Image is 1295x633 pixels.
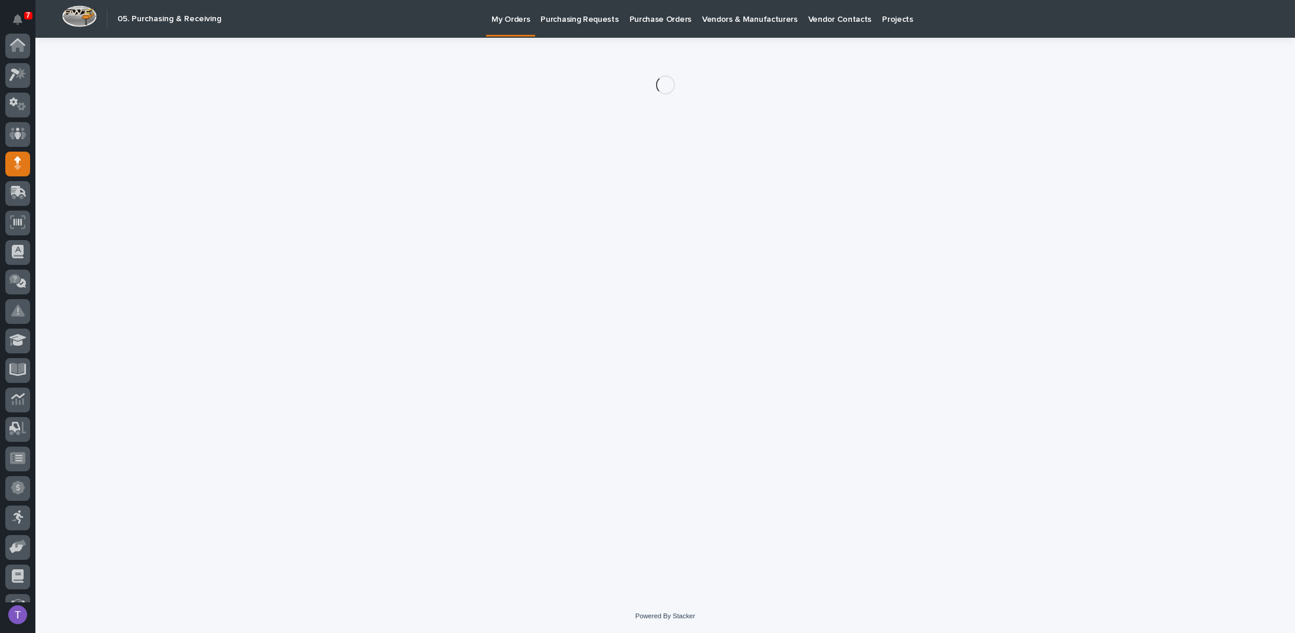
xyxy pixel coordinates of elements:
[117,14,221,24] h2: 05. Purchasing & Receiving
[5,602,30,627] button: users-avatar
[5,7,30,32] button: Notifications
[15,14,30,33] div: Notifications7
[635,612,695,619] a: Powered By Stacker
[26,11,30,19] p: 7
[62,5,97,27] img: Workspace Logo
